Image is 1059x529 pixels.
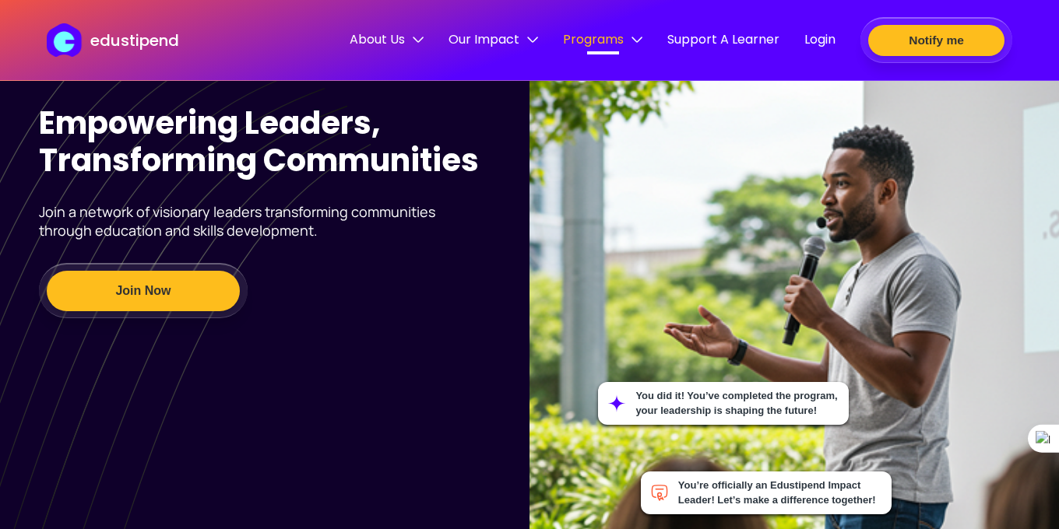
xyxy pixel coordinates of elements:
span: Support A Learner [667,30,779,49]
a: Login [804,30,836,51]
p: Join a network of visionary leaders transforming communities through education and skills develop... [39,202,491,240]
a: Join Now [39,263,248,318]
p: You did it! You’ve completed the program, your leadership is shaping the future! [635,388,839,419]
p: You’re officially an Edustipend Impact Leader! Let’s make a difference together! [678,478,882,508]
button: Notify me [868,25,1004,56]
span: Programs [563,30,642,49]
p: edustipend [90,29,179,52]
span: About Us [350,30,424,49]
img: Certificate Icon [650,483,669,502]
img: down [527,34,538,45]
button: Join Now [47,271,240,311]
span: Our Impact [449,30,538,49]
img: down [413,34,424,45]
img: Certificate Icon [607,394,626,412]
img: edustipend logo [47,23,89,57]
a: edustipend logoedustipend [47,23,178,57]
img: down [632,34,642,45]
a: Support A Learner [667,30,779,51]
h1: Empowering Leaders, Transforming Communities [39,104,491,179]
span: Login [804,30,836,49]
